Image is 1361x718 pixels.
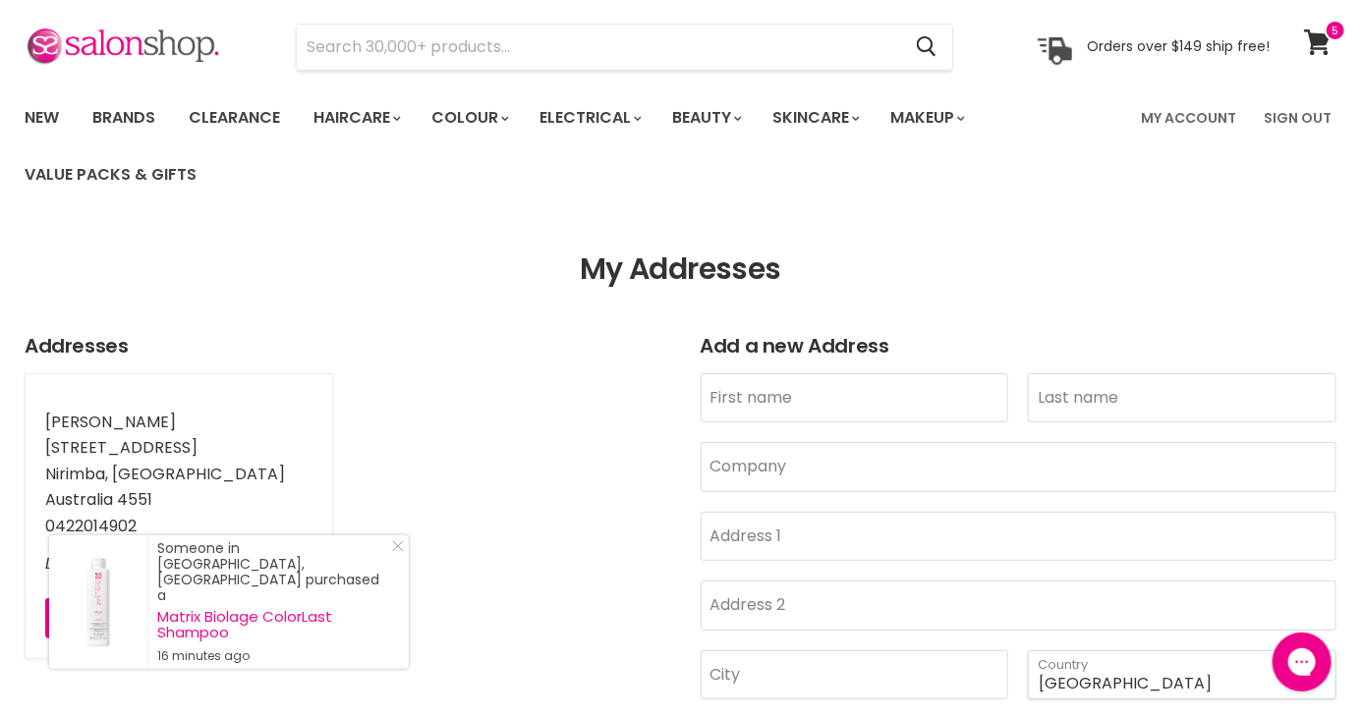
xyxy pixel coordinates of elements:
[1087,37,1270,55] p: Orders over $149 ship free!
[1129,97,1248,138] a: My Account
[45,414,312,431] li: [PERSON_NAME]
[45,491,312,509] li: Australia 4551
[876,97,977,138] a: Makeup
[1252,97,1343,138] a: Sign Out
[296,24,953,71] form: Product
[392,540,404,552] svg: Close Icon
[900,25,952,70] button: Search
[10,154,211,195] a: Value Packs & Gifts
[657,97,754,138] a: Beauty
[45,518,312,535] li: 0422014902
[758,97,872,138] a: Skincare
[297,25,900,70] input: Search
[45,466,312,483] li: Nirimba, [GEOGRAPHIC_DATA]
[525,97,653,138] a: Electrical
[174,97,295,138] a: Clearance
[701,335,1337,358] h2: Add a new Address
[10,97,74,138] a: New
[157,540,389,664] div: Someone in [GEOGRAPHIC_DATA], [GEOGRAPHIC_DATA] purchased a
[25,335,661,358] h2: Addresses
[45,439,312,457] li: [STREET_ADDRESS]
[1263,626,1341,698] iframe: Gorgias live chat messenger
[157,648,389,664] small: 16 minutes ago
[49,535,147,669] a: Visit product page
[299,97,413,138] a: Haircare
[417,97,521,138] a: Colour
[157,609,389,640] a: Matrix Biolage ColorLast Shampoo
[45,555,312,573] p: Default address
[78,97,170,138] a: Brands
[384,540,404,560] a: Close Notification
[25,252,1336,287] h1: My Addresses
[10,89,1129,203] ul: Main menu
[45,598,113,637] button: Edit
